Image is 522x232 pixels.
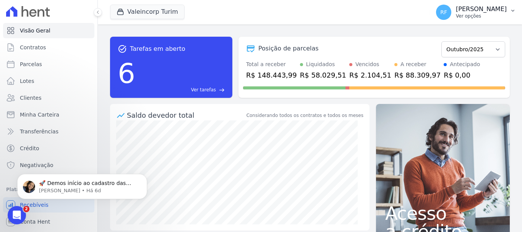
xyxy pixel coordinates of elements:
a: Negativação [3,157,94,173]
span: Conta Hent [20,218,50,226]
div: Antecipado [450,60,480,68]
a: Visão Geral [3,23,94,38]
span: Clientes [20,94,41,102]
a: Parcelas [3,57,94,72]
p: Message from Adriane, sent Há 6d [33,29,132,36]
p: Ver opções [456,13,507,19]
span: Acesso [385,204,501,222]
a: Conta Hent [3,214,94,229]
div: R$ 58.029,51 [300,70,346,80]
iframe: Intercom live chat [8,206,26,224]
a: Minha Carteira [3,107,94,122]
button: Valeincorp Turim [110,5,185,19]
span: Minha Carteira [20,111,59,118]
span: Crédito [20,144,39,152]
a: Recebíveis [3,197,94,213]
span: task_alt [118,44,127,54]
div: Liquidados [306,60,335,68]
a: Lotes [3,73,94,89]
span: Transferências [20,128,58,135]
span: RF [440,10,447,15]
a: Contratos [3,40,94,55]
span: 2 [23,206,29,212]
span: Tarefas em aberto [130,44,185,54]
a: Transferências [3,124,94,139]
span: Visão Geral [20,27,50,34]
span: east [219,87,225,93]
div: R$ 148.443,99 [246,70,297,80]
div: R$ 88.309,97 [394,70,441,80]
p: [PERSON_NAME] [456,5,507,13]
iframe: Intercom notifications mensagem [6,158,159,211]
button: RF [PERSON_NAME] Ver opções [430,2,522,23]
div: Vencidos [355,60,379,68]
div: R$ 0,00 [444,70,480,80]
div: 6 [118,54,135,93]
a: Clientes [3,90,94,105]
span: 🚀 Demos início ao cadastro das Contas Digitais Arke! Iniciamos a abertura para clientes do modelo... [33,22,131,188]
span: Contratos [20,44,46,51]
span: Ver tarefas [191,86,216,93]
a: Crédito [3,141,94,156]
div: A receber [400,60,426,68]
a: Ver tarefas east [138,86,225,93]
span: Lotes [20,77,34,85]
div: Considerando todos os contratos e todos os meses [246,112,363,119]
div: R$ 2.104,51 [349,70,391,80]
div: Total a receber [246,60,297,68]
div: Saldo devedor total [127,110,245,120]
span: Parcelas [20,60,42,68]
div: Posição de parcelas [258,44,319,53]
